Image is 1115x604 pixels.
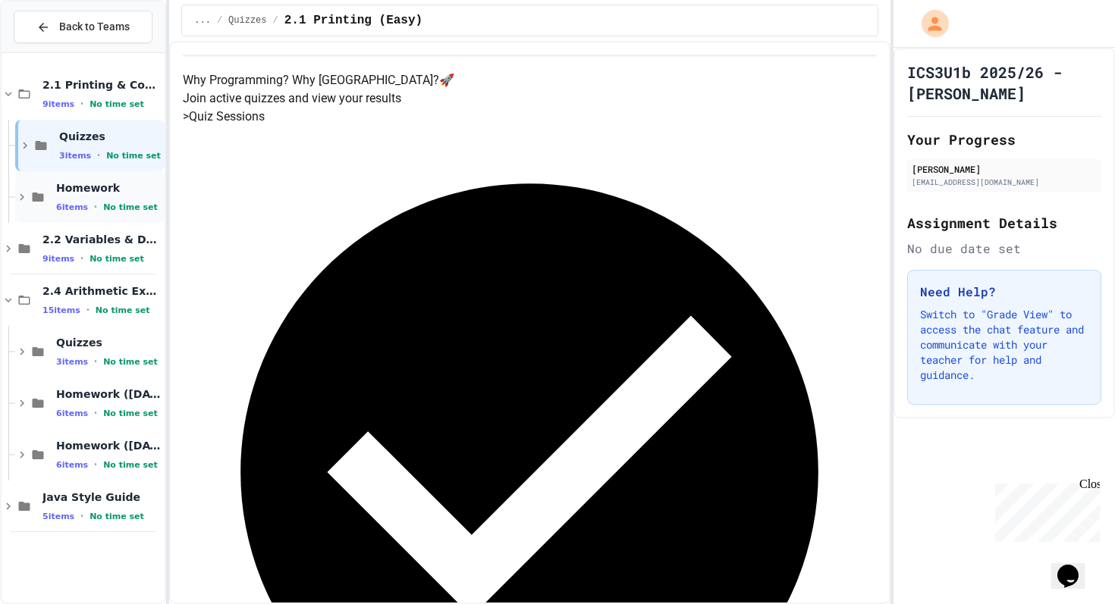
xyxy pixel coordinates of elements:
[56,387,162,401] span: Homework ([DATE])
[273,14,278,27] span: /
[94,407,97,419] span: •
[56,336,162,349] span: Quizzes
[906,6,953,41] div: My Account
[80,510,83,522] span: •
[59,19,130,35] span: Back to Teams
[56,181,162,195] span: Homework
[1051,543,1100,589] iframe: chat widget
[6,6,105,96] div: Chat with us now!Close
[56,460,88,470] span: 6 items
[183,71,876,89] h4: Why Programming? Why [GEOGRAPHIC_DATA]? 🚀
[14,11,152,43] button: Back to Teams
[42,99,74,109] span: 9 items
[183,89,876,108] p: Join active quizzes and view your results
[42,512,74,521] span: 5 items
[103,357,158,367] span: No time set
[920,283,1088,301] h3: Need Help?
[912,177,1097,188] div: [EMAIL_ADDRESS][DOMAIN_NAME]
[284,11,422,30] span: 2.1 Printing (Easy)
[42,284,162,298] span: 2.4 Arithmetic Expressions & Casting
[907,129,1101,150] h2: Your Progress
[907,212,1101,233] h2: Assignment Details
[94,355,97,368] span: •
[90,99,144,109] span: No time set
[42,233,162,246] span: 2.2 Variables & Data Type
[907,239,1101,258] div: No due date set
[42,78,162,92] span: 2.1 Printing & Comments
[106,151,161,161] span: No time set
[228,14,266,27] span: Quizzes
[42,254,74,264] span: 9 items
[56,357,88,367] span: 3 items
[907,61,1101,104] h1: ICS3U1b 2025/26 - [PERSON_NAME]
[194,14,211,27] span: ...
[94,458,97,471] span: •
[103,408,158,418] span: No time set
[97,149,100,161] span: •
[96,305,150,315] span: No time set
[94,201,97,213] span: •
[56,439,162,452] span: Homework ([DATE])
[103,460,158,470] span: No time set
[59,130,162,143] span: Quizzes
[42,490,162,504] span: Java Style Guide
[912,162,1097,176] div: [PERSON_NAME]
[80,98,83,110] span: •
[217,14,222,27] span: /
[80,252,83,264] span: •
[103,202,158,212] span: No time set
[56,202,88,212] span: 6 items
[56,408,88,418] span: 6 items
[183,108,876,126] h5: > Quiz Sessions
[42,305,80,315] span: 15 items
[59,151,91,161] span: 3 items
[920,307,1088,383] p: Switch to "Grade View" to access the chat feature and communicate with your teacher for help and ...
[86,304,90,316] span: •
[90,512,144,521] span: No time set
[989,477,1100,542] iframe: chat widget
[90,254,144,264] span: No time set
